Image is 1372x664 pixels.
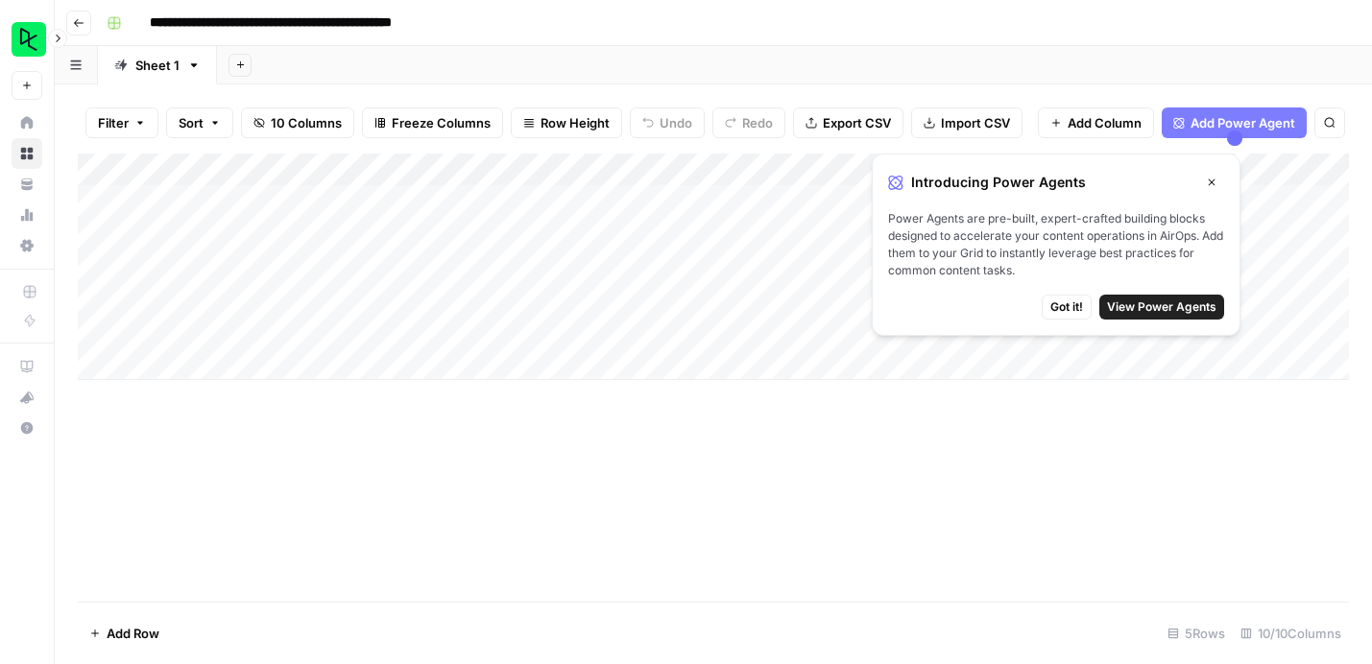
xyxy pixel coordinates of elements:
[911,107,1023,138] button: Import CSV
[12,230,42,261] a: Settings
[1038,107,1154,138] button: Add Column
[1099,295,1224,320] button: View Power Agents
[888,170,1224,195] div: Introducing Power Agents
[271,113,342,132] span: 10 Columns
[179,113,204,132] span: Sort
[392,113,491,132] span: Freeze Columns
[78,618,171,649] button: Add Row
[1068,113,1142,132] span: Add Column
[823,113,891,132] span: Export CSV
[941,113,1010,132] span: Import CSV
[12,383,41,412] div: What's new?
[12,138,42,169] a: Browse
[362,107,503,138] button: Freeze Columns
[12,169,42,200] a: Your Data
[630,107,705,138] button: Undo
[107,624,159,643] span: Add Row
[12,15,42,63] button: Workspace: DataCamp
[1191,113,1295,132] span: Add Power Agent
[12,413,42,443] button: Help + Support
[12,382,42,413] button: What's new?
[541,113,610,132] span: Row Height
[1162,107,1307,138] button: Add Power Agent
[888,210,1224,279] span: Power Agents are pre-built, expert-crafted building blocks designed to accelerate your content op...
[742,113,773,132] span: Redo
[98,46,217,84] a: Sheet 1
[12,22,46,57] img: DataCamp Logo
[98,113,129,132] span: Filter
[1160,618,1233,649] div: 5 Rows
[793,107,903,138] button: Export CSV
[1042,295,1092,320] button: Got it!
[12,351,42,382] a: AirOps Academy
[1233,618,1349,649] div: 10/10 Columns
[1107,298,1216,316] span: View Power Agents
[511,107,622,138] button: Row Height
[12,107,42,138] a: Home
[241,107,354,138] button: 10 Columns
[166,107,233,138] button: Sort
[660,113,692,132] span: Undo
[712,107,785,138] button: Redo
[135,56,180,75] div: Sheet 1
[85,107,158,138] button: Filter
[12,200,42,230] a: Usage
[1050,298,1083,316] span: Got it!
